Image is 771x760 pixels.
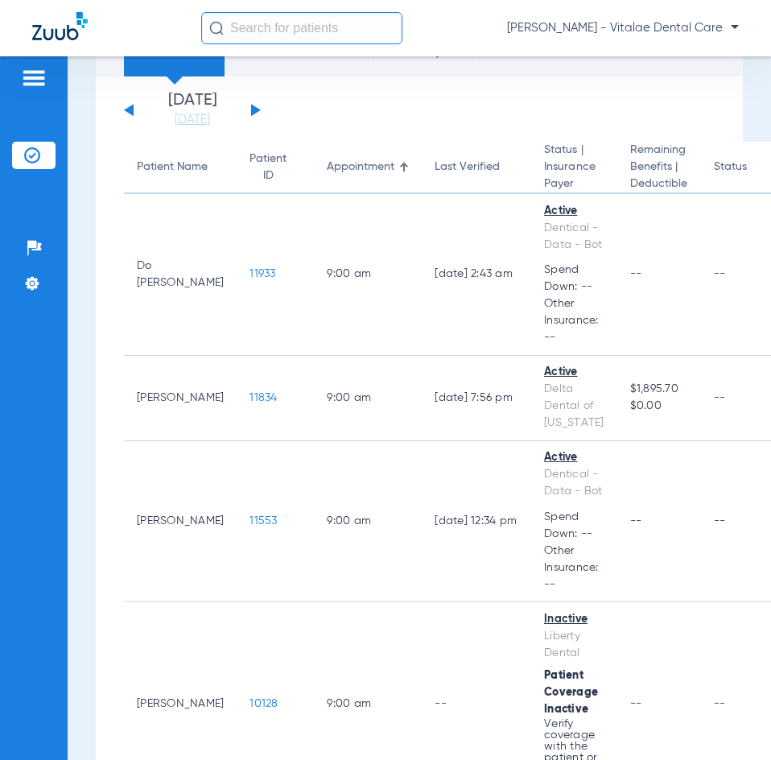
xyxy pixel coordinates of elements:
div: Liberty Dental [544,628,604,662]
iframe: Chat Widget [691,683,771,760]
span: 10128 [249,698,278,709]
div: Last Verified [435,159,500,176]
img: hamburger-icon [21,68,47,88]
span: 11553 [249,515,277,527]
td: Do [PERSON_NAME] [124,194,237,356]
td: [PERSON_NAME] [124,356,237,441]
td: 9:00 AM [314,194,422,356]
li: [DATE] [144,93,241,128]
span: Patient Coverage Inactive [544,670,598,715]
span: 11933 [249,268,275,279]
input: Search for patients [201,12,402,44]
div: Delta Dental of [US_STATE] [544,381,604,432]
span: $1,895.70 [630,381,688,398]
img: Zuub Logo [32,12,88,40]
div: Patient Name [137,159,224,176]
div: Appointment [327,159,394,176]
span: Deductible [630,176,688,192]
td: [DATE] 2:43 AM [422,194,531,356]
span: Spend Down: -- [544,509,604,543]
td: [PERSON_NAME] [124,441,237,603]
div: Appointment [327,159,409,176]
td: 9:00 AM [314,441,422,603]
span: [PERSON_NAME] - Vitalae Dental Care [507,20,739,36]
div: Patient ID [249,151,287,184]
td: [DATE] 12:34 PM [422,441,531,603]
div: Last Verified [435,159,518,176]
span: -- [630,268,642,279]
td: 9:00 AM [314,356,422,441]
img: Search Icon [209,21,224,35]
a: [DATE] [144,112,241,128]
div: Inactive [544,611,604,628]
div: Dentical - Data - Bot [544,466,604,500]
span: -- [630,515,642,527]
div: Patient Name [137,159,208,176]
th: Status | [531,142,617,194]
span: Spend Down: -- [544,262,604,295]
td: [DATE] 7:56 PM [422,356,531,441]
div: Patient ID [249,151,301,184]
div: Active [544,364,604,381]
span: Insurance Payer [544,159,604,192]
div: Active [544,449,604,466]
span: Other Insurance: -- [544,543,604,593]
div: Active [544,203,604,220]
div: Dentical - Data - Bot [544,220,604,254]
span: 11834 [249,392,277,403]
span: $0.00 [630,398,688,415]
span: Other Insurance: -- [544,295,604,346]
th: Remaining Benefits | [617,142,701,194]
span: -- [630,698,642,709]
